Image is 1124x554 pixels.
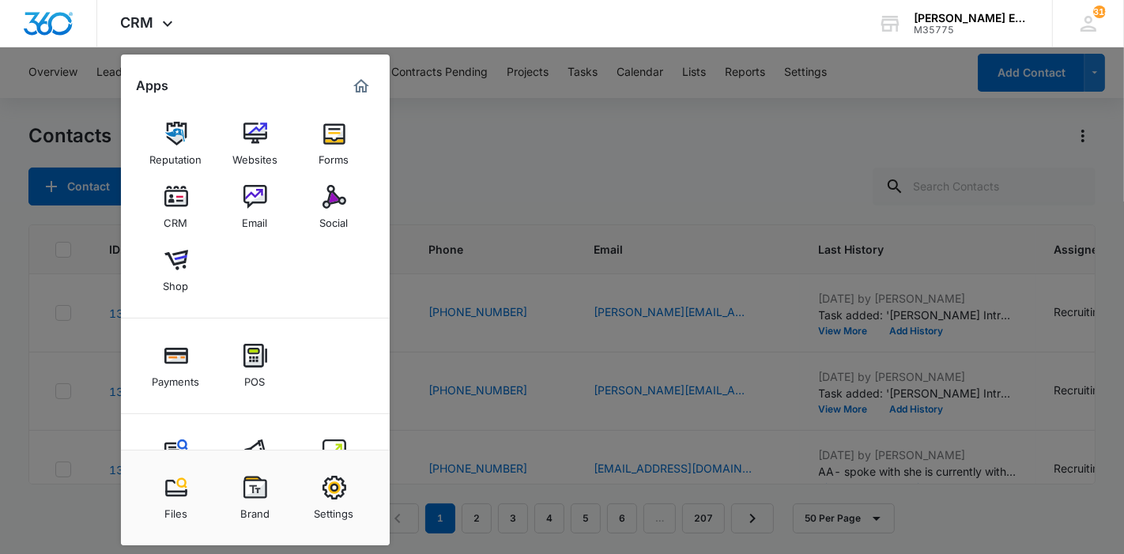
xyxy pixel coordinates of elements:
[146,336,206,396] a: Payments
[137,78,169,93] h2: Apps
[150,145,202,166] div: Reputation
[240,499,270,520] div: Brand
[232,145,277,166] div: Websites
[1093,6,1106,18] span: 318
[164,499,187,520] div: Files
[225,468,285,528] a: Brand
[349,73,374,99] a: Marketing 360® Dashboard
[304,114,364,174] a: Forms
[1093,6,1106,18] div: notifications count
[225,336,285,396] a: POS
[153,367,200,388] div: Payments
[164,209,188,229] div: CRM
[304,468,364,528] a: Settings
[225,177,285,237] a: Email
[146,468,206,528] a: Files
[315,499,354,520] div: Settings
[304,432,364,492] a: Intelligence
[146,432,206,492] a: Content
[914,24,1029,36] div: account id
[320,209,349,229] div: Social
[319,145,349,166] div: Forms
[243,209,268,229] div: Email
[121,14,154,31] span: CRM
[146,240,206,300] a: Shop
[146,114,206,174] a: Reputation
[146,177,206,237] a: CRM
[225,432,285,492] a: Ads
[304,177,364,237] a: Social
[225,114,285,174] a: Websites
[914,12,1029,24] div: account name
[245,367,266,388] div: POS
[164,272,189,292] div: Shop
